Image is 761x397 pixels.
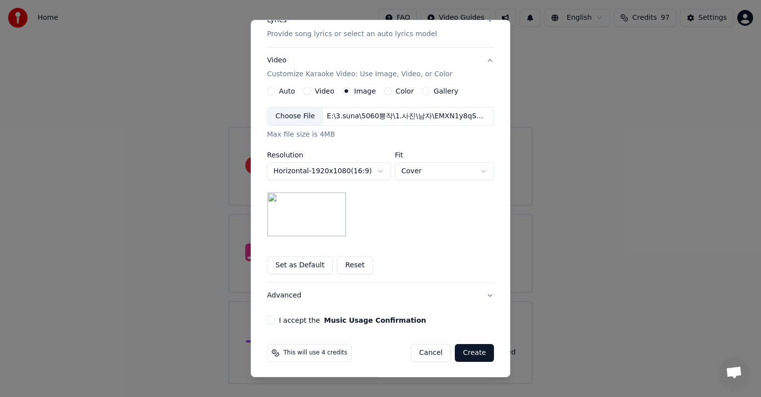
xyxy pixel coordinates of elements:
[267,48,494,87] button: VideoCustomize Karaoke Video: Use Image, Video, or Color
[411,344,451,362] button: Cancel
[434,88,458,95] label: Gallery
[267,29,437,39] p: Provide song lyrics or select an auto lyrics model
[267,69,452,79] p: Customize Karaoke Video: Use Image, Video, or Color
[279,88,295,95] label: Auto
[267,130,494,140] div: Max file size is 4MB
[268,107,323,125] div: Choose File
[279,317,426,324] label: I accept the
[395,151,494,158] label: Fit
[354,88,376,95] label: Image
[315,88,334,95] label: Video
[323,111,491,121] div: E:\3.suna\5060뽕작\1.사진\남자\EMXN1y8qSQoGdXBsb2FkEg55bGFiLXN0dW50LXNncBova2xpbmcvZG93bmxvYWQvTWpnM05q...
[396,88,414,95] label: Color
[267,87,494,282] div: VideoCustomize Karaoke Video: Use Image, Video, or Color
[337,256,373,274] button: Reset
[267,15,286,25] div: Lyrics
[267,256,333,274] button: Set as Default
[267,55,452,79] div: Video
[324,317,426,324] button: I accept the
[283,349,347,357] span: This will use 4 credits
[455,344,494,362] button: Create
[267,283,494,308] button: Advanced
[267,7,494,47] button: LyricsProvide song lyrics or select an auto lyrics model
[267,151,391,158] label: Resolution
